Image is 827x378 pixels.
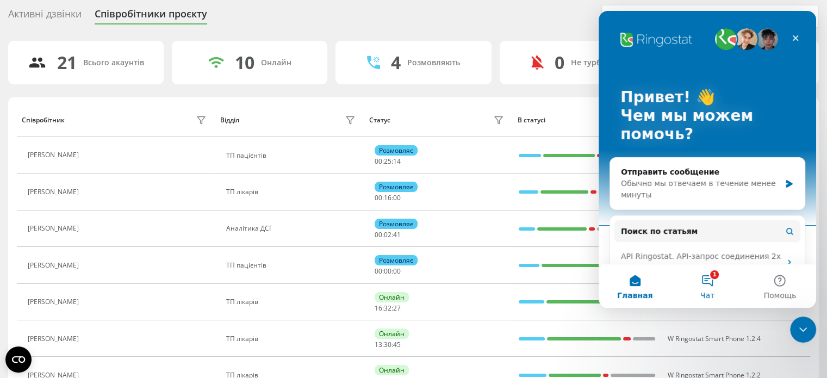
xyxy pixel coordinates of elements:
div: [PERSON_NAME] [28,151,82,159]
div: [PERSON_NAME] [28,298,82,306]
div: Розмовляють [407,58,460,67]
div: [PERSON_NAME] [28,188,82,196]
div: : : [375,231,401,239]
div: Співробітники проєкту [95,8,207,25]
div: : : [375,305,401,312]
div: [PERSON_NAME] [28,262,82,269]
span: 45 [393,340,401,349]
div: Статус [369,116,390,124]
div: Онлайн [261,58,291,67]
span: 00 [393,267,401,276]
button: Open CMP widget [5,346,32,373]
div: ТП лікарів [226,298,358,306]
span: 25 [384,157,391,166]
span: 00 [384,267,391,276]
div: Розмовляє [375,219,418,229]
div: Відділ [220,116,239,124]
div: Онлайн [375,329,409,339]
div: : : [375,194,401,202]
div: 0 [555,52,564,73]
div: Розмовляє [375,182,418,192]
iframe: Intercom live chat [599,11,816,308]
span: 00 [375,267,382,276]
div: Розмовляє [375,145,418,156]
div: 4 [391,52,401,73]
div: Не турбувати [571,58,624,67]
span: 00 [375,193,382,202]
span: 41 [393,230,401,239]
span: 27 [393,303,401,313]
div: ТП пацієнтів [226,152,358,159]
div: Розмовляє [375,255,418,265]
div: : : [375,158,401,165]
span: 00 [375,230,382,239]
div: : : [375,341,401,349]
div: 21 [57,52,77,73]
div: 10 [235,52,254,73]
span: 16 [375,303,382,313]
div: ТП пацієнтів [226,262,358,269]
span: W Ringostat Smart Phone 1.2.4 [667,334,760,343]
span: 14 [393,157,401,166]
span: 00 [393,193,401,202]
div: ТП лікарів [226,188,358,196]
div: Онлайн [375,292,409,302]
iframe: Intercom live chat [790,317,816,343]
span: 02 [384,230,391,239]
div: Активні дзвінки [8,8,82,25]
div: Аналітика ДСГ [226,225,358,232]
span: 16 [384,193,391,202]
span: 00 [375,157,382,166]
span: 13 [375,340,382,349]
span: 30 [384,340,391,349]
div: В статусі [518,116,656,124]
div: Всього акаунтів [83,58,144,67]
div: ТП лікарів [226,335,358,343]
div: : : [375,268,401,275]
div: Співробітник [22,116,65,124]
div: Онлайн [375,365,409,375]
div: [PERSON_NAME] [28,335,82,343]
span: 32 [384,303,391,313]
div: [PERSON_NAME] [28,225,82,232]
